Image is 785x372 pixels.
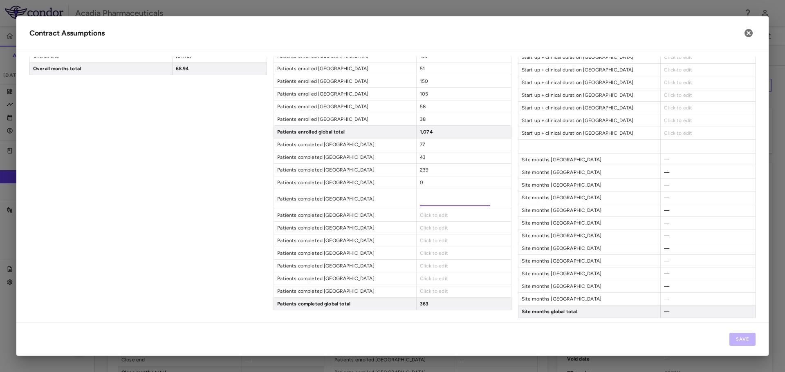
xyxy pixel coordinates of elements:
[274,298,416,310] span: Patients completed global total
[518,204,661,216] span: Site months [GEOGRAPHIC_DATA]
[274,75,416,87] span: Patients enrolled [GEOGRAPHIC_DATA]
[518,242,661,254] span: Site months [GEOGRAPHIC_DATA]
[664,245,669,251] span: —
[420,238,448,243] span: Click to edit
[664,271,669,276] span: —
[664,80,692,85] span: Click to edit
[274,113,416,125] span: Patients enrolled [GEOGRAPHIC_DATA]
[664,118,692,123] span: Click to edit
[30,62,172,75] span: Overall months total
[176,66,189,71] span: 68.94
[518,89,661,101] span: Start up + clinical duration [GEOGRAPHIC_DATA]
[274,88,416,100] span: Patients enrolled [GEOGRAPHIC_DATA]
[420,78,428,84] span: 150
[664,169,669,175] span: —
[274,285,416,297] span: Patients completed [GEOGRAPHIC_DATA]
[274,62,416,75] span: Patients enrolled [GEOGRAPHIC_DATA]
[518,102,661,114] span: Start up + clinical duration [GEOGRAPHIC_DATA]
[664,195,669,200] span: —
[518,255,661,267] span: Site months [GEOGRAPHIC_DATA]
[274,164,416,176] span: Patients completed [GEOGRAPHIC_DATA]
[274,234,416,247] span: Patients completed [GEOGRAPHIC_DATA]
[518,76,661,89] span: Start up + clinical duration [GEOGRAPHIC_DATA]
[420,142,425,147] span: 77
[664,258,669,264] span: —
[518,192,661,204] span: Site months [GEOGRAPHIC_DATA]
[420,104,426,109] span: 58
[420,276,448,281] span: Click to edit
[274,260,416,272] span: Patients completed [GEOGRAPHIC_DATA]
[664,296,669,302] span: —
[518,179,661,191] span: Site months [GEOGRAPHIC_DATA]
[518,267,661,280] span: Site months [GEOGRAPHIC_DATA]
[664,157,669,163] span: —
[518,217,661,229] span: Site months [GEOGRAPHIC_DATA]
[664,105,692,111] span: Click to edit
[420,212,448,218] span: Click to edit
[664,233,669,238] span: —
[664,220,669,226] span: —
[420,288,448,294] span: Click to edit
[274,222,416,234] span: Patients completed [GEOGRAPHIC_DATA]
[664,182,669,188] span: —
[274,209,416,221] span: Patients completed [GEOGRAPHIC_DATA]
[274,176,416,189] span: Patients completed [GEOGRAPHIC_DATA]
[664,207,669,213] span: —
[274,151,416,163] span: Patients completed [GEOGRAPHIC_DATA]
[518,280,661,292] span: Site months [GEOGRAPHIC_DATA]
[664,130,692,136] span: Click to edit
[420,116,426,122] span: 38
[420,91,428,97] span: 105
[420,225,448,231] span: Click to edit
[29,28,105,39] div: Contract Assumptions
[518,51,661,63] span: Start up + clinical duration [GEOGRAPHIC_DATA]
[664,67,692,73] span: Click to edit
[518,64,661,76] span: Start up + clinical duration [GEOGRAPHIC_DATA]
[420,301,428,307] span: 363
[664,92,692,98] span: Click to edit
[518,127,661,139] span: Start up + clinical duration [GEOGRAPHIC_DATA]
[420,154,426,160] span: 43
[420,180,423,185] span: 0
[274,193,416,205] span: Patients completed [GEOGRAPHIC_DATA]
[664,283,669,289] span: —
[518,293,661,305] span: Site months [GEOGRAPHIC_DATA]
[274,247,416,259] span: Patients completed [GEOGRAPHIC_DATA]
[518,166,661,178] span: Site months [GEOGRAPHIC_DATA]
[420,167,428,173] span: 239
[420,66,425,71] span: 51
[664,54,692,60] span: Click to edit
[518,229,661,242] span: Site months [GEOGRAPHIC_DATA]
[420,263,448,269] span: Click to edit
[274,126,416,138] span: Patients enrolled global total
[518,114,661,127] span: Start up + clinical duration [GEOGRAPHIC_DATA]
[274,138,416,151] span: Patients completed [GEOGRAPHIC_DATA]
[274,100,416,113] span: Patients enrolled [GEOGRAPHIC_DATA]
[420,129,433,135] span: 1,074
[518,154,661,166] span: Site months [GEOGRAPHIC_DATA]
[274,272,416,285] span: Patients completed [GEOGRAPHIC_DATA]
[420,250,448,256] span: Click to edit
[518,305,661,318] span: Site months global total
[664,309,669,314] span: —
